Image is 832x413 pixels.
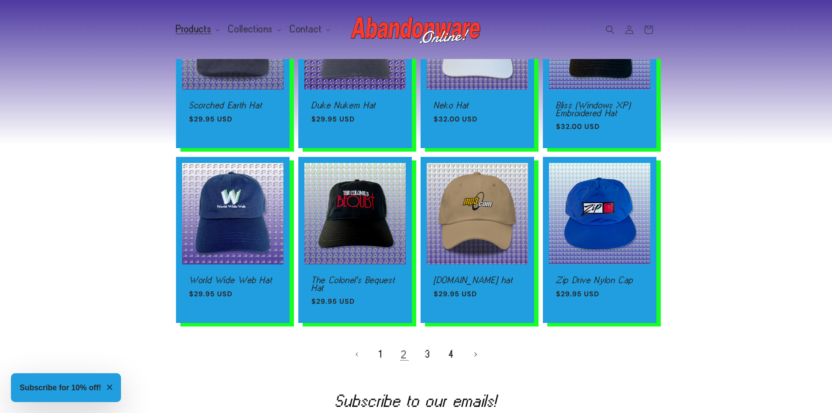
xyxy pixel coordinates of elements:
[223,20,285,38] summary: Collections
[285,20,334,38] summary: Contact
[466,345,485,364] a: Next page
[418,345,438,364] a: Page 3
[311,101,399,109] a: Duke Nukem Hat
[348,345,367,364] a: Previous page
[39,394,793,408] h2: Subscribe to our emails!
[228,25,273,33] span: Collections
[556,276,643,284] a: Zip Drive Nylon Cap
[434,276,521,284] a: [DOMAIN_NAME] hat
[434,101,521,109] a: Neko Hat
[176,25,212,33] span: Products
[601,20,620,39] summary: Search
[347,9,485,50] a: Abandonware
[290,25,322,33] span: Contact
[171,20,224,38] summary: Products
[311,276,399,292] a: The Colonel's Bequest Hat
[189,101,276,109] a: Scorched Earth Hat
[395,345,414,364] a: Page 2
[371,345,390,364] a: Page 1
[176,345,656,364] nav: Pagination
[556,101,643,117] a: Bliss (Windows XP) Embroidered Hat
[189,276,276,284] a: World Wide Web Hat
[351,12,482,47] img: Abandonware
[442,345,461,364] a: Page 4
